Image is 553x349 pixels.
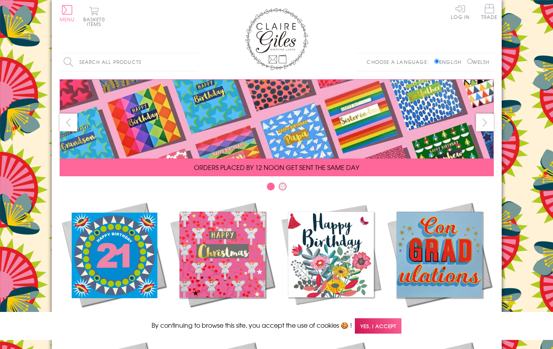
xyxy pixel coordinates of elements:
[355,318,401,334] span: Yes, I accept
[83,6,105,26] button: Basket0 items
[87,16,105,28] span: 0 items
[60,200,168,324] a: New Releases
[190,53,198,71] input: Search
[451,4,470,19] a: Log In
[481,4,498,19] span: Trade
[60,53,198,71] input: Search all products
[60,114,77,131] button: prev
[194,162,359,172] span: ORDERS PLACED BY 12 NOON GET SENT THE SAME DAY
[168,200,277,324] a: Christmas
[481,4,498,21] a: Trade
[467,58,490,65] label: Welsh
[367,58,433,65] p: Choose a language:
[385,200,494,324] a: Academic
[245,8,308,70] img: Claire Giles Greetings Cards
[267,183,275,190] button: Carousel Page 1 (Current Slide)
[467,59,472,64] input: Welsh
[60,16,75,23] span: Menu
[434,58,465,65] label: English
[60,182,494,194] div: Carousel Pagination
[279,183,287,190] button: Carousel Page 2
[277,200,385,324] a: Birthdays
[434,59,439,64] input: English
[60,5,75,22] button: Menu
[476,114,494,131] button: next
